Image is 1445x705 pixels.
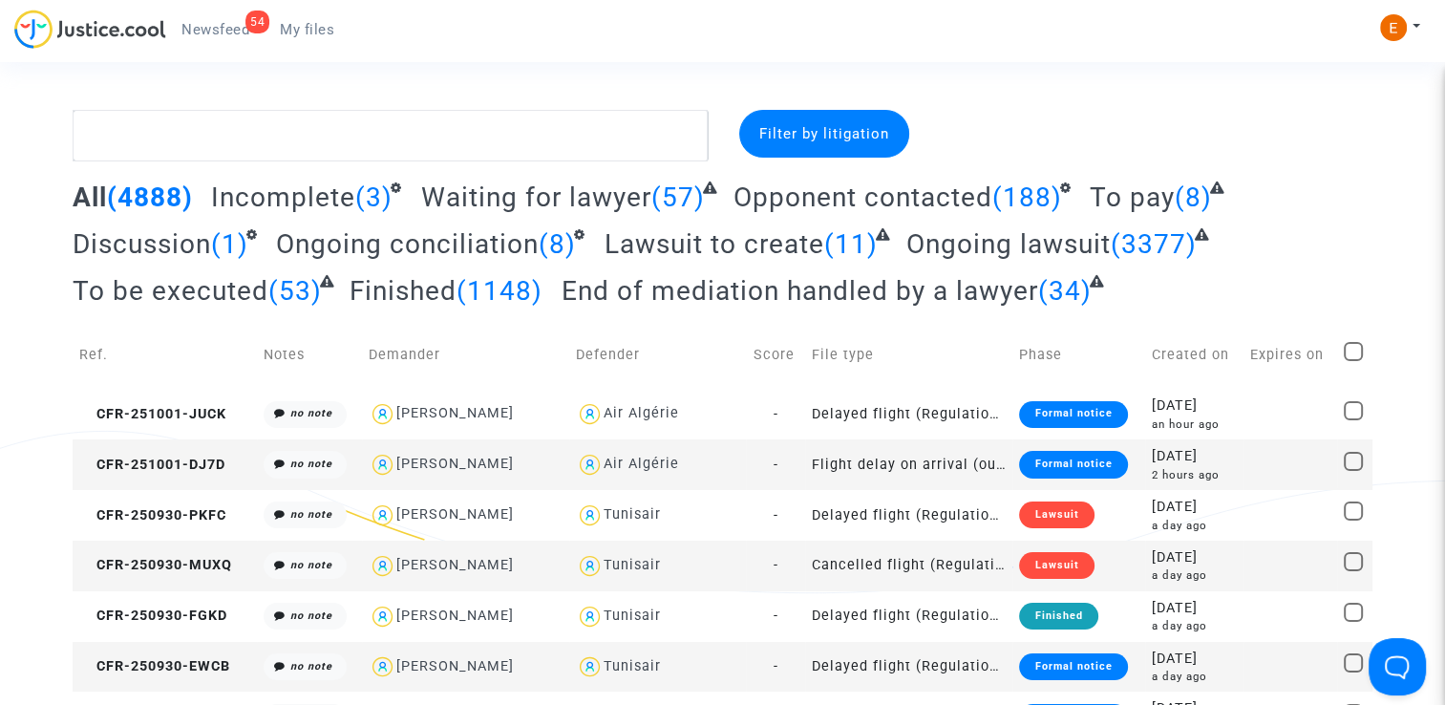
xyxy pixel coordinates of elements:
td: Score [746,321,805,389]
div: [PERSON_NAME] [396,405,514,421]
span: Ongoing lawsuit [905,228,1110,260]
span: - [774,457,778,473]
span: To pay [1090,182,1175,213]
span: All [73,182,107,213]
img: ACg8ocIeiFvHKe4dA5oeRFd_CiCnuxWUEc1A2wYhRJE3TTWt=s96-c [1380,14,1407,41]
span: (57) [651,182,705,213]
div: [DATE] [1152,547,1237,568]
span: CFR-250930-FGKD [79,608,227,624]
span: Newsfeed [181,21,249,38]
span: CFR-250930-EWCB [79,658,230,674]
div: a day ago [1152,567,1237,584]
span: (1) [211,228,248,260]
i: no note [290,407,332,419]
span: CFR-250930-MUXQ [79,557,232,573]
img: icon-user.svg [369,552,396,580]
div: a day ago [1152,618,1237,634]
td: Expires on [1243,321,1338,389]
td: Ref. [73,321,257,389]
div: a day ago [1152,518,1237,534]
div: [PERSON_NAME] [396,658,514,674]
span: Incomplete [211,182,355,213]
div: Tunisair [604,557,661,573]
td: Delayed flight (Regulation EC 261/2004) [805,389,1012,439]
span: (3377) [1110,228,1196,260]
span: (11) [824,228,878,260]
i: no note [290,508,332,521]
img: jc-logo.svg [14,10,166,49]
img: icon-user.svg [576,552,604,580]
td: Created on [1145,321,1243,389]
div: Formal notice [1019,653,1127,680]
td: Defender [569,321,746,389]
td: Notes [257,321,362,389]
i: no note [290,559,332,571]
span: Opponent contacted [733,182,991,213]
span: End of mediation handled by a lawyer [562,275,1038,307]
div: [DATE] [1152,395,1237,417]
div: Tunisair [604,506,661,523]
div: Air Algérie [604,456,679,472]
a: 54Newsfeed [166,15,265,44]
span: - [774,608,778,624]
span: CFR-251001-DJ7D [79,457,225,473]
div: [PERSON_NAME] [396,456,514,472]
div: Tunisair [604,608,661,624]
img: icon-user.svg [576,502,604,529]
span: Finished [350,275,457,307]
span: Filter by litigation [759,125,889,142]
span: Lawsuit to create [605,228,824,260]
div: [DATE] [1152,446,1237,467]
td: File type [805,321,1012,389]
i: no note [290,609,332,622]
img: icon-user.svg [369,653,396,681]
div: Tunisair [604,658,661,674]
a: My files [265,15,350,44]
span: CFR-251001-JUCK [79,406,226,422]
div: [DATE] [1152,649,1237,670]
div: Lawsuit [1019,552,1094,579]
div: [PERSON_NAME] [396,506,514,523]
td: Demander [362,321,569,389]
span: - [774,507,778,523]
div: [DATE] [1152,497,1237,518]
span: (53) [268,275,322,307]
span: Waiting for lawyer [421,182,651,213]
div: Air Algérie [604,405,679,421]
img: icon-user.svg [576,653,604,681]
span: CFR-250930-PKFC [79,507,226,523]
span: (34) [1038,275,1092,307]
span: (8) [539,228,576,260]
img: icon-user.svg [369,603,396,630]
div: [DATE] [1152,598,1237,619]
img: icon-user.svg [576,603,604,630]
span: To be executed [73,275,268,307]
img: icon-user.svg [369,451,396,479]
div: [PERSON_NAME] [396,557,514,573]
span: - [774,406,778,422]
td: Flight delay on arrival (outside of EU - Montreal Convention) [805,439,1012,490]
span: - [774,557,778,573]
img: icon-user.svg [369,502,396,529]
span: (4888) [107,182,193,213]
i: no note [290,458,332,470]
span: (188) [991,182,1061,213]
img: icon-user.svg [369,400,396,428]
div: Formal notice [1019,451,1127,478]
div: [PERSON_NAME] [396,608,514,624]
img: icon-user.svg [576,451,604,479]
div: Finished [1019,603,1097,630]
div: a day ago [1152,669,1237,685]
span: (8) [1175,182,1212,213]
span: Discussion [73,228,211,260]
div: an hour ago [1152,417,1237,433]
td: Cancelled flight (Regulation EC 261/2004) [805,541,1012,591]
span: (1148) [457,275,542,307]
td: Delayed flight (Regulation EC 261/2004) [805,642,1012,693]
span: Ongoing conciliation [276,228,539,260]
div: Lawsuit [1019,502,1094,528]
td: Delayed flight (Regulation EC 261/2004) [805,490,1012,541]
span: My files [280,21,334,38]
span: (3) [355,182,393,213]
span: - [774,658,778,674]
